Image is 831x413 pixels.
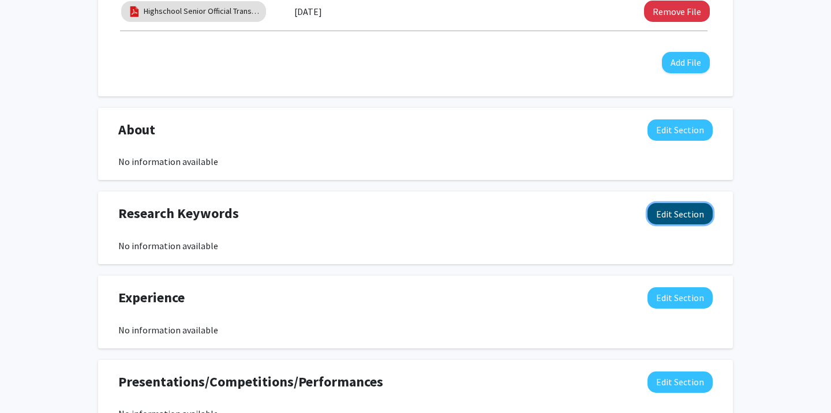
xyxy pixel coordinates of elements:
[647,119,713,141] button: Edit About
[647,203,713,224] button: Edit Research Keywords
[118,119,155,140] span: About
[118,203,239,224] span: Research Keywords
[118,323,713,337] div: No information available
[118,371,383,392] span: Presentations/Competitions/Performances
[128,5,141,18] img: pdf_icon.png
[144,5,259,17] a: Highschool Senior Official Transcript
[662,52,710,73] button: Add File
[118,239,713,253] div: No information available
[9,361,49,404] iframe: Chat
[647,287,713,309] button: Edit Experience
[647,371,713,393] button: Edit Presentations/Competitions/Performances
[294,2,322,21] label: [DATE]
[118,287,185,308] span: Experience
[644,1,710,22] button: Remove Highschool Senior Official Transcript File
[118,155,713,168] div: No information available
